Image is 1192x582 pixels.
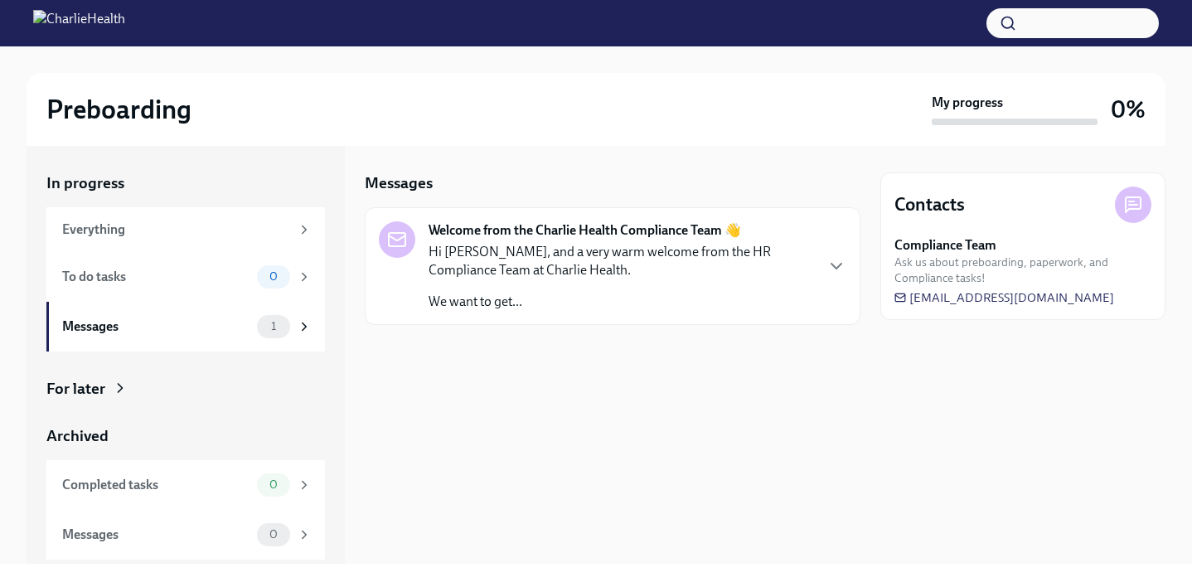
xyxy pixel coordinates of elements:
[46,302,325,352] a: Messages1
[365,172,433,194] h5: Messages
[429,221,741,240] strong: Welcome from the Charlie Health Compliance Team 👋
[429,293,813,311] p: We want to get...
[894,236,996,255] strong: Compliance Team
[46,510,325,560] a: Messages0
[1111,95,1146,124] h3: 0%
[33,10,125,36] img: CharlieHealth
[62,221,290,239] div: Everything
[894,255,1151,286] span: Ask us about preboarding, paperwork, and Compliance tasks!
[46,425,325,447] a: Archived
[62,268,250,286] div: To do tasks
[46,460,325,510] a: Completed tasks0
[46,93,191,126] h2: Preboarding
[46,172,325,194] a: In progress
[259,528,288,541] span: 0
[46,252,325,302] a: To do tasks0
[259,270,288,283] span: 0
[894,289,1114,306] a: [EMAIL_ADDRESS][DOMAIN_NAME]
[259,478,288,491] span: 0
[46,207,325,252] a: Everything
[46,378,325,400] a: For later
[261,320,286,332] span: 1
[46,378,105,400] div: For later
[62,476,250,494] div: Completed tasks
[62,526,250,544] div: Messages
[429,243,813,279] p: Hi [PERSON_NAME], and a very warm welcome from the HR Compliance Team at Charlie Health.
[62,318,250,336] div: Messages
[894,192,965,217] h4: Contacts
[932,94,1003,112] strong: My progress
